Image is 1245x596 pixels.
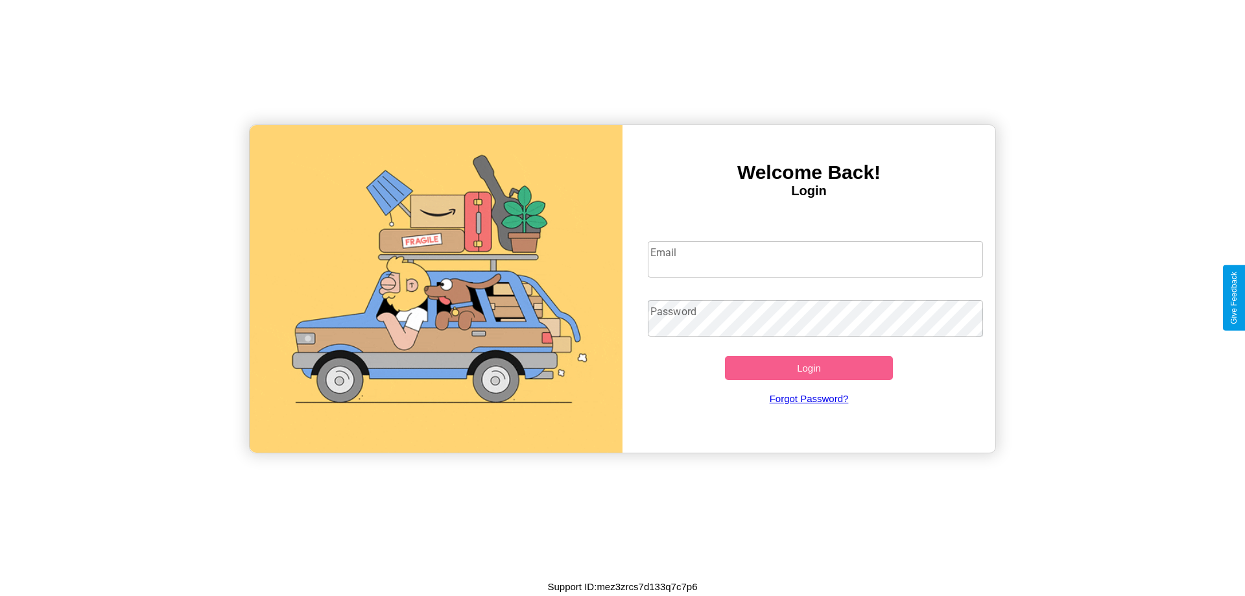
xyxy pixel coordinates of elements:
[1229,272,1239,324] div: Give Feedback
[622,184,995,198] h4: Login
[250,125,622,453] img: gif
[622,161,995,184] h3: Welcome Back!
[548,578,698,595] p: Support ID: mez3zrcs7d133q7c7p6
[641,380,977,417] a: Forgot Password?
[725,356,893,380] button: Login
